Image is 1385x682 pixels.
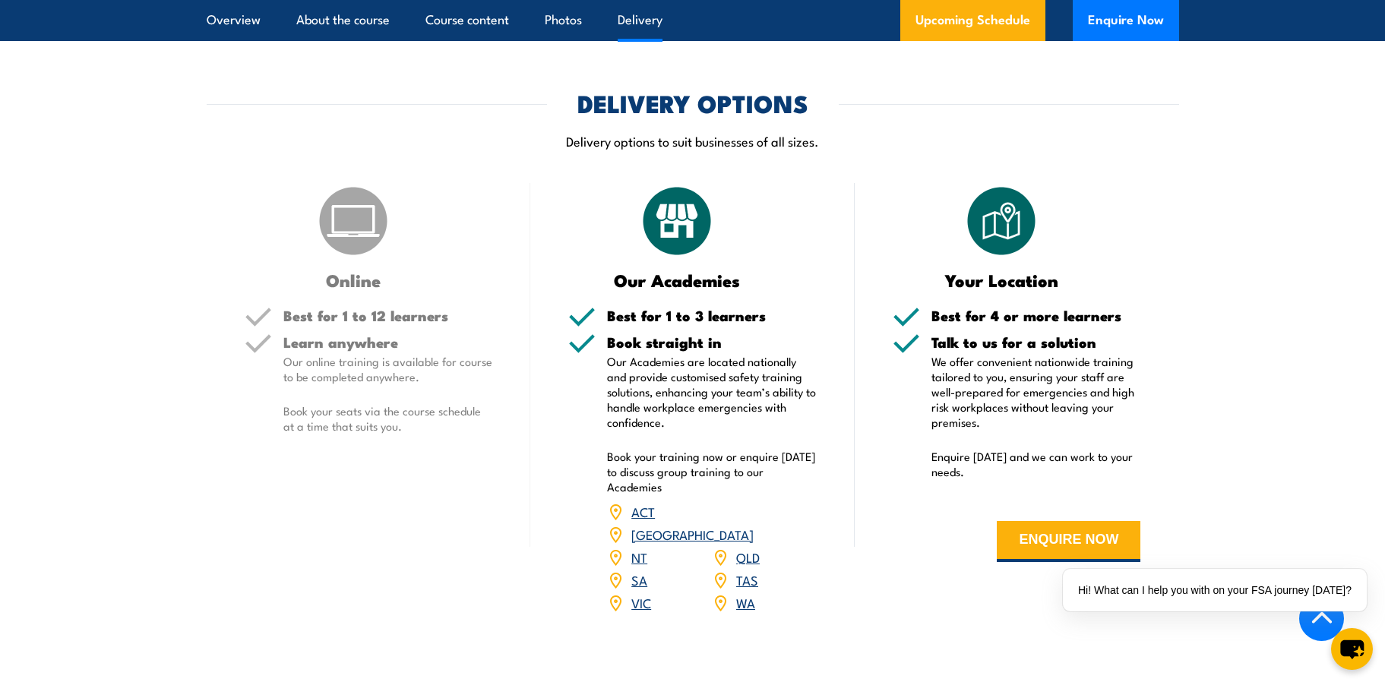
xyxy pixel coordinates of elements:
h5: Best for 4 or more learners [931,308,1141,323]
p: Book your training now or enquire [DATE] to discuss group training to our Academies [607,449,817,494]
p: Our online training is available for course to be completed anywhere. [283,354,493,384]
button: ENQUIRE NOW [997,521,1140,562]
h3: Online [245,271,463,289]
h5: Best for 1 to 12 learners [283,308,493,323]
p: Enquire [DATE] and we can work to your needs. [931,449,1141,479]
p: Our Academies are located nationally and provide customised safety training solutions, enhancing ... [607,354,817,430]
a: SA [631,570,647,589]
h3: Your Location [893,271,1111,289]
a: VIC [631,593,651,611]
p: We offer convenient nationwide training tailored to you, ensuring your staff are well-prepared fo... [931,354,1141,430]
a: [GEOGRAPHIC_DATA] [631,525,754,543]
h2: DELIVERY OPTIONS [577,92,808,113]
div: Hi! What can I help you with on your FSA journey [DATE]? [1063,569,1367,611]
h5: Book straight in [607,335,817,349]
h5: Talk to us for a solution [931,335,1141,349]
a: ACT [631,502,655,520]
button: chat-button [1331,628,1373,670]
a: QLD [736,548,760,566]
h5: Best for 1 to 3 learners [607,308,817,323]
a: NT [631,548,647,566]
h3: Our Academies [568,271,786,289]
a: TAS [736,570,758,589]
h5: Learn anywhere [283,335,493,349]
a: WA [736,593,755,611]
p: Delivery options to suit businesses of all sizes. [207,132,1179,150]
p: Book your seats via the course schedule at a time that suits you. [283,403,493,434]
